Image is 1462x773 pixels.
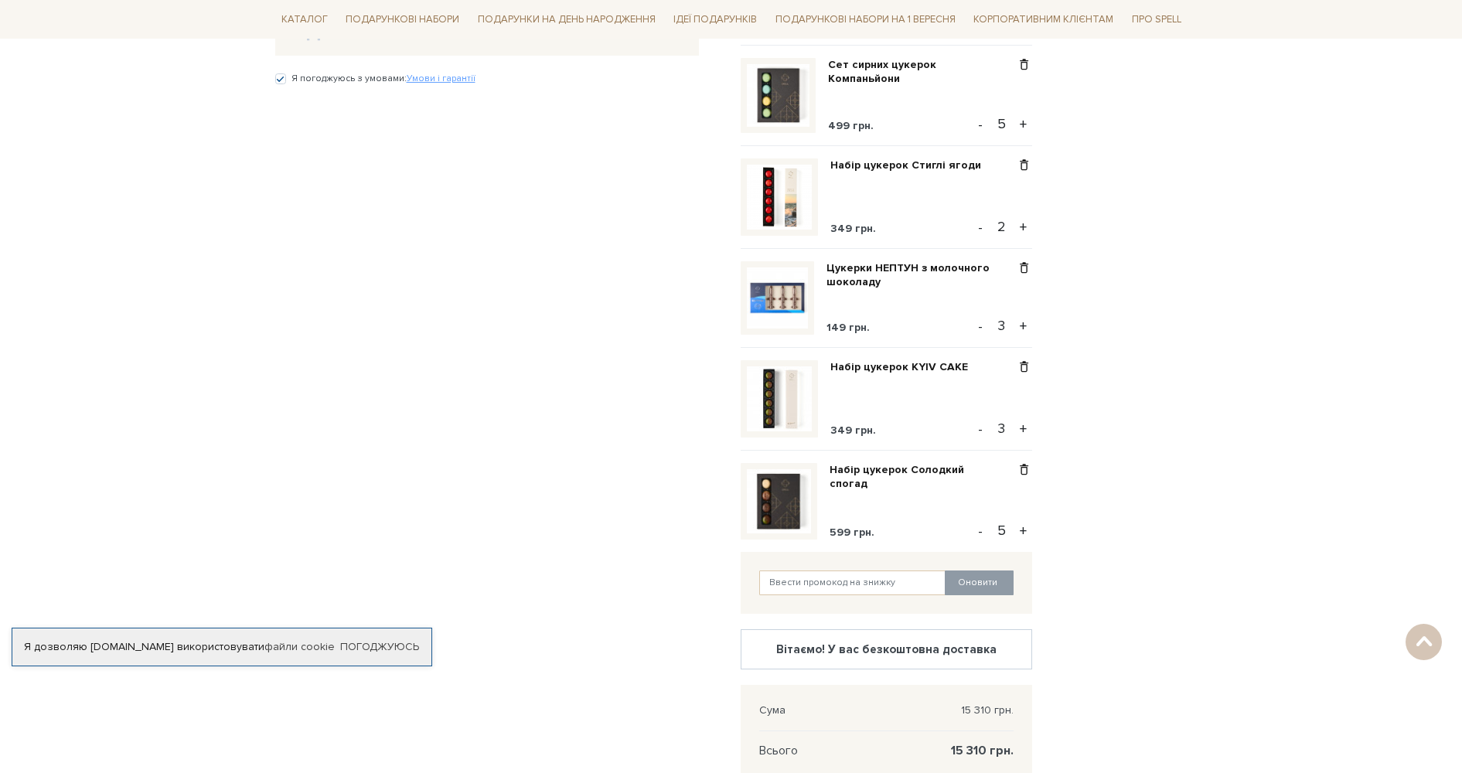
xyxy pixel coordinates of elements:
button: + [1014,519,1032,543]
span: 349 грн. [830,222,876,235]
a: Умови і гарантії [407,73,475,84]
span: 15 310 грн. [961,703,1014,717]
img: Набір цукерок KYIV CAKE [747,366,812,431]
button: Оновити [945,570,1014,595]
span: Сума [759,703,786,717]
button: + [1014,216,1032,239]
a: Подарунки на День народження [472,8,662,32]
a: Подарункові набори на 1 Вересня [769,6,962,32]
img: Цукерки НЕПТУН з молочного шоколаду [747,267,808,329]
button: - [973,113,988,136]
a: Набір цукерок KYIV CAKE [830,360,980,374]
a: Сет сирних цукерок Компаньйони [828,58,1016,86]
span: 149 грн. [826,321,870,334]
span: 499 грн. [828,119,874,132]
img: Набір цукерок Солодкий спогад [747,469,812,534]
div: Вітаємо! У вас безкоштовна доставка [754,642,1019,656]
a: Набір цукерок Солодкий спогад [830,463,1016,491]
div: Я дозволяю [DOMAIN_NAME] використовувати [12,640,431,654]
label: Я погоджуюсь з умовами: [291,72,475,86]
a: Про Spell [1126,8,1188,32]
button: - [973,417,988,441]
a: Подарункові набори [339,8,465,32]
span: 349 грн. [830,424,876,437]
a: Цукерки НЕПТУН з молочного шоколаду [826,261,1016,289]
span: 599 грн. [830,526,874,539]
span: Всього [759,744,798,758]
a: файли cookie [264,640,335,653]
a: Корпоративним клієнтам [967,6,1120,32]
button: + [1014,315,1032,338]
button: + [1014,417,1032,441]
input: Ввести промокод на знижку [759,570,946,595]
button: - [973,216,988,239]
button: - [973,315,988,338]
a: Погоджуюсь [340,640,419,654]
span: 15 310 грн. [951,744,1014,758]
a: Каталог [275,8,334,32]
button: + [1014,113,1032,136]
button: - [973,519,988,543]
a: Ідеї подарунків [667,8,763,32]
img: Сет сирних цукерок Компаньйони [747,64,809,127]
img: Набір цукерок Стиглі ягоди [747,165,812,230]
a: Набір цукерок Стиглі ягоди [830,158,993,172]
